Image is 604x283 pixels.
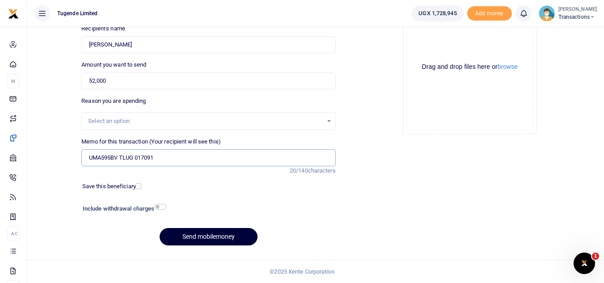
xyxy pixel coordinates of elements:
span: characters [308,167,336,174]
label: Amount you want to send [81,60,146,69]
button: Send mobilemoney [160,228,258,245]
small: [PERSON_NAME] [558,6,597,13]
button: browse [498,63,518,70]
input: UGX [81,72,335,89]
a: logo-small logo-large logo-large [8,10,19,17]
a: Add money [467,9,512,16]
span: UGX 1,728,945 [418,9,456,18]
input: Loading name... [81,36,335,53]
li: Ac [7,226,19,241]
a: profile-user [PERSON_NAME] Transactions [539,5,597,21]
label: Recipient's name [81,24,125,33]
h6: Include withdrawal charges [83,205,162,212]
label: Memo for this transaction (Your recipient will see this) [81,137,221,146]
li: M [7,74,19,89]
input: Enter extra information [81,149,335,166]
span: Tugende Limited [54,9,101,17]
div: Drag and drop files here or [407,63,533,71]
span: Transactions [558,13,597,21]
img: logo-small [8,8,19,19]
a: UGX 1,728,945 [412,5,463,21]
iframe: Intercom live chat [574,253,595,274]
label: Save this beneficiary [82,182,136,191]
span: Add money [467,6,512,21]
img: profile-user [539,5,555,21]
span: 20/140 [290,167,308,174]
label: Reason you are spending [81,97,146,106]
div: Select an option [88,117,322,126]
li: Wallet ballance [408,5,467,21]
span: 1 [592,253,599,260]
li: Toup your wallet [467,6,512,21]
